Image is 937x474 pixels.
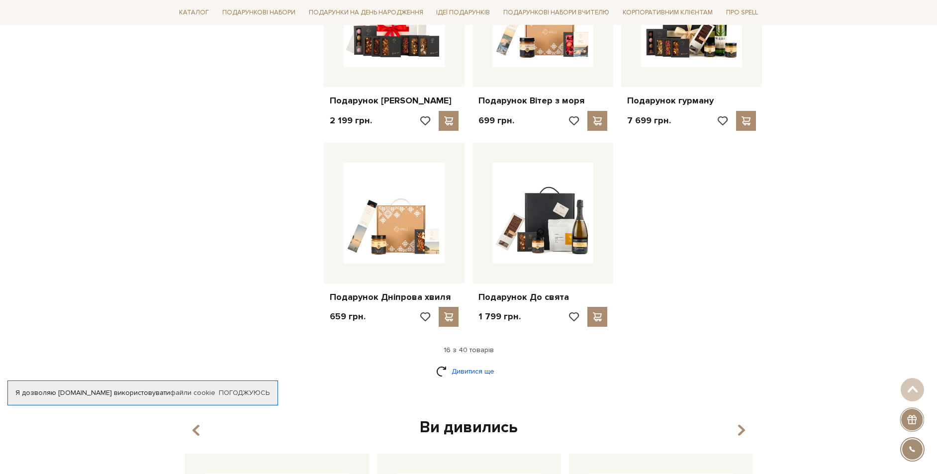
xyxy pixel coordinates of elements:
div: Я дозволяю [DOMAIN_NAME] використовувати [8,388,278,397]
a: Подарунок гурману [627,95,756,106]
p: 659 грн. [330,311,366,322]
a: Подарункові набори [218,5,299,20]
a: Подарунок [PERSON_NAME] [330,95,459,106]
a: Про Spell [722,5,762,20]
a: Погоджуюсь [219,388,270,397]
p: 2 199 грн. [330,115,372,126]
a: Подарунок Дніпрова хвиля [330,291,459,303]
a: Каталог [175,5,213,20]
a: файли cookie [170,388,215,397]
a: Корпоративним клієнтам [619,5,717,20]
div: 16 з 40 товарів [171,346,766,355]
p: 1 799 грн. [478,311,521,322]
a: Подарункові набори Вчителю [499,4,613,21]
p: 699 грн. [478,115,514,126]
a: Подарунок До свята [478,291,607,303]
a: Подарунок Вітер з моря [478,95,607,106]
a: Дивитися ще [436,363,501,380]
a: Ідеї подарунків [432,5,494,20]
p: 7 699 грн. [627,115,671,126]
a: Подарунки на День народження [305,5,427,20]
div: Ви дивились [181,417,756,438]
